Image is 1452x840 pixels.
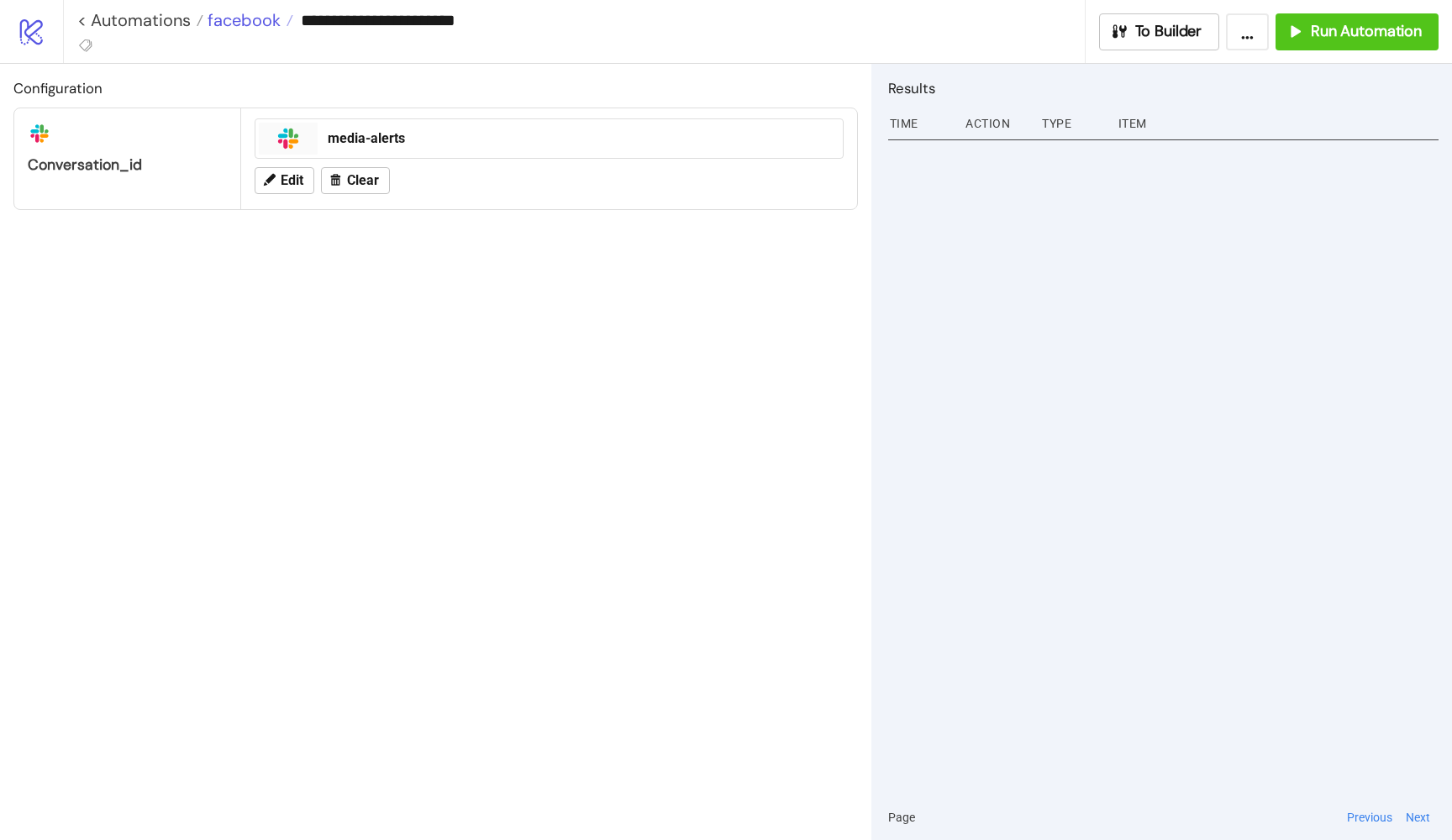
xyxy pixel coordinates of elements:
[1099,13,1220,50] button: To Builder
[1276,13,1439,50] button: Run Automation
[1401,808,1435,827] button: Next
[1342,808,1397,827] button: Previous
[203,12,293,29] a: facebook
[255,167,314,194] button: Edit
[281,173,303,188] span: Edit
[203,9,281,31] span: facebook
[1311,22,1422,41] span: Run Automation
[347,173,379,188] span: Clear
[888,808,915,827] span: Page
[888,77,1439,99] h2: Results
[888,108,953,139] div: Time
[1117,108,1439,139] div: Item
[328,129,833,148] div: media-alerts
[321,167,390,194] button: Clear
[964,108,1028,139] div: Action
[1040,108,1105,139] div: Type
[28,155,227,175] div: conversation_id
[77,12,203,29] a: < Automations
[1226,13,1269,50] button: ...
[13,77,858,99] h2: Configuration
[1135,22,1202,41] span: To Builder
